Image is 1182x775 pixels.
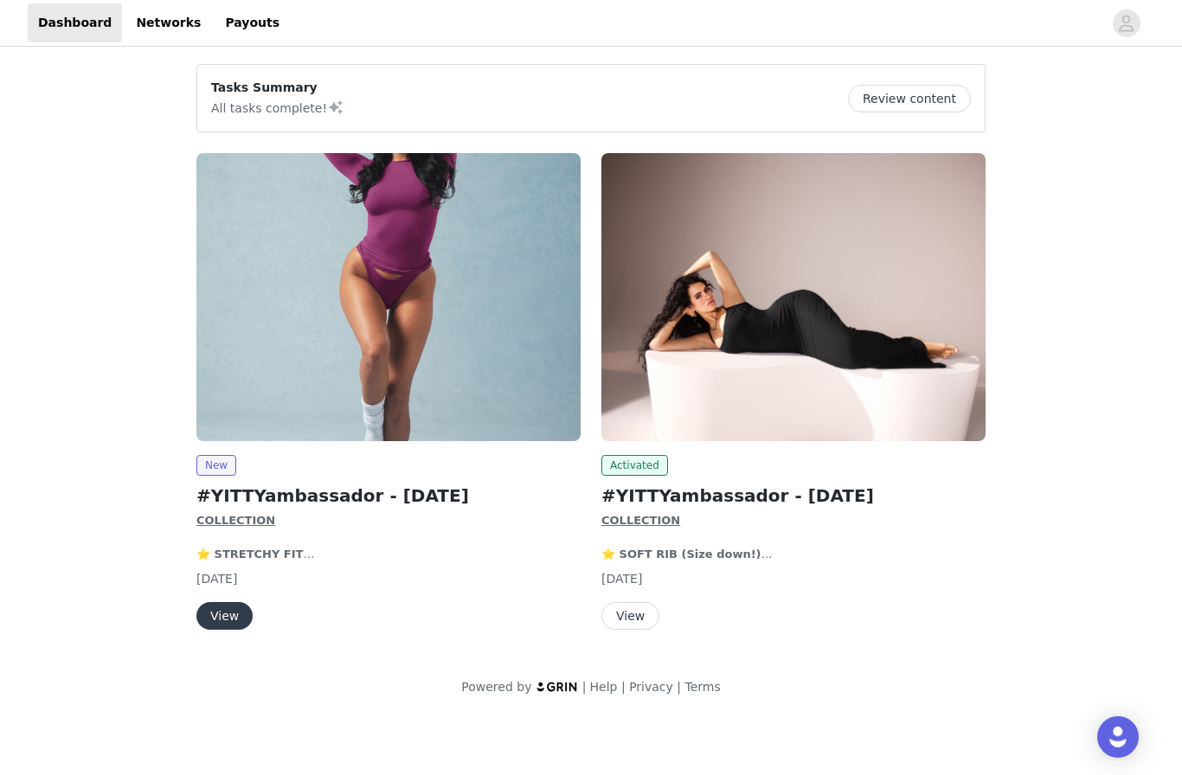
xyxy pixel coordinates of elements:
strong: COLLECTION [196,514,275,527]
a: Terms [684,680,720,694]
strong: COLLECTION [601,514,680,527]
button: View [196,602,253,630]
img: logo [536,681,579,692]
strong: ⭐️ STRETCHY FIT [196,548,314,560]
span: [DATE] [196,572,237,586]
span: | [582,680,587,694]
img: YITTY [196,153,581,441]
button: Review content [848,85,971,112]
img: YITTY [601,153,986,441]
h2: #YITTYambassador - [DATE] [601,483,986,509]
h2: #YITTYambassador - [DATE] [196,483,581,509]
button: View [601,602,659,630]
div: avatar [1118,10,1134,37]
a: View [601,610,659,623]
span: Activated [601,455,668,476]
span: | [677,680,681,694]
a: Help [590,680,618,694]
div: Open Intercom Messenger [1097,716,1139,758]
a: Networks [125,3,211,42]
span: | [621,680,626,694]
a: Privacy [629,680,673,694]
span: Powered by [461,680,531,694]
span: New [196,455,236,476]
a: View [196,610,253,623]
p: Tasks Summary [211,79,344,97]
a: Payouts [215,3,290,42]
span: [DATE] [601,572,642,586]
p: All tasks complete! [211,97,344,118]
a: Dashboard [28,3,122,42]
strong: ⭐️ SOFT RIB (Size down!) [601,548,773,560]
